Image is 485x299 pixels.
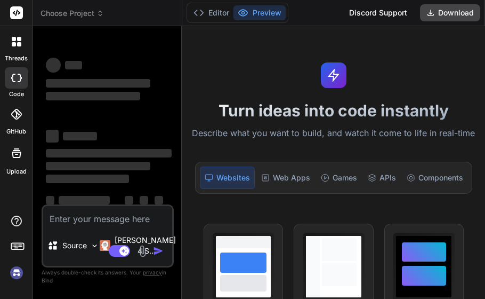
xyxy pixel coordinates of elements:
button: Preview [233,5,286,20]
img: icon [153,246,164,256]
span: ‌ [46,175,129,183]
p: Describe what you want to build, and watch it come to life in real-time [189,127,479,140]
label: code [9,90,24,99]
label: GitHub [6,127,26,136]
span: ‌ [46,196,54,204]
p: Source [62,240,87,251]
span: ‌ [140,196,148,204]
div: Components [402,167,467,189]
span: ‌ [46,79,150,88]
h1: Turn ideas into code instantly [189,101,479,120]
span: ‌ [46,162,150,170]
span: ‌ [46,58,61,73]
div: Websites [200,167,255,189]
span: Choose Project [41,8,104,19]
p: [PERSON_NAME] 4 S.. [115,235,176,256]
span: ‌ [155,196,163,204]
img: attachment [136,245,149,257]
label: Upload [6,167,27,176]
button: Editor [189,5,233,20]
span: ‌ [65,61,82,69]
div: Web Apps [257,167,314,189]
span: ‌ [63,132,97,140]
span: ‌ [125,196,133,204]
img: Pick Models [90,241,99,250]
div: Games [317,167,361,189]
span: ‌ [46,130,59,143]
span: ‌ [46,149,172,158]
div: APIs [363,167,400,189]
span: ‌ [46,92,140,100]
span: ‌ [59,196,110,204]
button: Download [420,4,480,21]
img: signin [7,264,26,282]
img: Claude 4 Sonnet [100,240,110,251]
label: threads [5,54,28,63]
span: privacy [143,269,162,276]
p: Always double-check its answers. Your in Bind [42,267,174,286]
div: Discord Support [343,4,414,21]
